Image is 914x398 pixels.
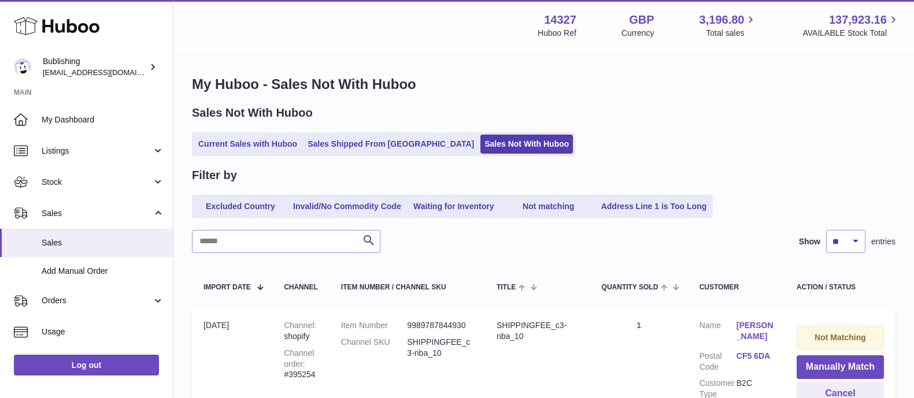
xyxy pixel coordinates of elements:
[700,351,737,373] dt: Postal Code
[341,337,408,359] dt: Channel SKU
[42,295,152,306] span: Orders
[284,284,318,291] div: Channel
[14,355,159,375] a: Log out
[700,12,758,39] a: 3,196.80 Total sales
[797,284,884,291] div: Action / Status
[737,320,774,342] a: [PERSON_NAME]
[192,75,896,94] h1: My Huboo - Sales Not With Huboo
[284,321,316,330] strong: Channel
[637,321,641,330] a: 1
[799,236,820,247] label: Show
[497,320,579,342] div: SHIPPINGFEE_c3-nba_10
[871,236,896,247] span: entries
[284,348,318,381] div: #395254
[192,168,237,183] h2: Filter by
[203,284,251,291] span: Import date
[284,320,318,342] div: shopify
[502,197,595,216] a: Not matching
[42,266,164,277] span: Add Manual Order
[802,12,900,39] a: 137,923.16 AVAILABLE Stock Total
[42,326,164,337] span: Usage
[194,135,301,154] a: Current Sales with Huboo
[621,28,654,39] div: Currency
[289,197,405,216] a: Invalid/No Commodity Code
[43,56,147,78] div: Bublishing
[14,58,31,76] img: internalAdmin-14327@internal.huboo.com
[42,177,152,188] span: Stock
[815,333,866,342] strong: Not Matching
[706,28,757,39] span: Total sales
[602,284,658,291] span: Quantity Sold
[284,348,314,369] strong: Channel order
[304,135,478,154] a: Sales Shipped From [GEOGRAPHIC_DATA]
[829,12,887,28] span: 137,923.16
[700,284,774,291] div: Customer
[497,284,516,291] span: Title
[737,351,774,362] a: CF5 6DA
[544,12,576,28] strong: 14327
[407,320,473,331] dd: 9989787844930
[407,337,473,359] dd: SHIPPINGFEE_c3-nba_10
[802,28,900,39] span: AVAILABLE Stock Total
[341,284,473,291] div: Item Number / Channel SKU
[629,12,654,28] strong: GBP
[42,114,164,125] span: My Dashboard
[42,146,152,157] span: Listings
[597,197,711,216] a: Address Line 1 is Too Long
[341,320,408,331] dt: Item Number
[538,28,576,39] div: Huboo Ref
[42,208,152,219] span: Sales
[700,12,745,28] span: 3,196.80
[194,197,287,216] a: Excluded Country
[42,237,164,248] span: Sales
[700,320,737,345] dt: Name
[408,197,500,216] a: Waiting for Inventory
[797,355,884,379] button: Manually Match
[192,105,313,121] h2: Sales Not With Huboo
[480,135,573,154] a: Sales Not With Huboo
[43,68,170,77] span: [EMAIL_ADDRESS][DOMAIN_NAME]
